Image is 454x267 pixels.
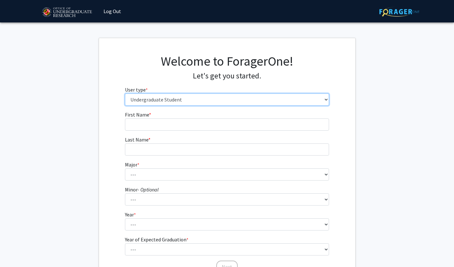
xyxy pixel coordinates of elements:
[125,136,148,143] span: Last Name
[125,186,159,193] label: Minor
[125,161,139,168] label: Major
[125,236,188,243] label: Year of Expected Graduation
[125,111,149,118] span: First Name
[125,53,329,69] h1: Welcome to ForagerOne!
[125,211,136,218] label: Year
[125,86,148,93] label: User type
[5,238,27,262] iframe: Chat
[125,71,329,81] h4: Let's get you started.
[379,7,419,17] img: ForagerOne Logo
[138,186,159,193] i: - Optional
[40,4,94,20] img: University of Maryland Logo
